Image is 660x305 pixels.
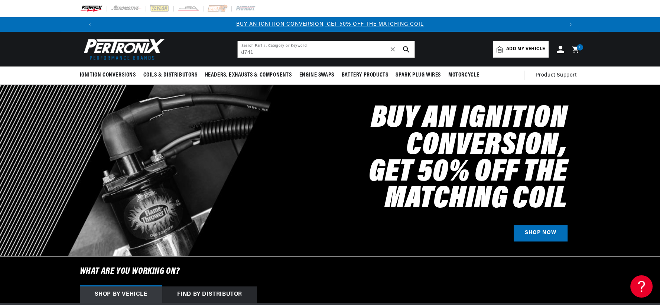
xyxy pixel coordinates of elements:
[563,17,578,32] button: Translation missing: en.sections.announcements.next_announcement
[579,44,581,51] span: 1
[398,41,414,58] button: search button
[396,71,441,79] span: Spark Plug Wires
[493,41,548,58] a: Add my vehicle
[338,66,392,84] summary: Battery Products
[97,20,563,29] div: Announcement
[61,257,599,286] h6: What are you working on?
[162,286,257,303] div: Find by Distributor
[80,71,136,79] span: Ignition Conversions
[201,66,296,84] summary: Headers, Exhausts & Components
[205,71,292,79] span: Headers, Exhausts & Components
[238,41,414,58] input: Search Part #, Category or Keyword
[514,225,568,241] a: SHOP NOW
[97,20,563,29] div: 1 of 3
[445,66,483,84] summary: Motorcycle
[448,71,479,79] span: Motorcycle
[536,71,577,80] span: Product Support
[506,46,545,53] span: Add my vehicle
[82,17,97,32] button: Translation missing: en.sections.announcements.previous_announcement
[143,71,198,79] span: Coils & Distributors
[392,66,445,84] summary: Spark Plug Wires
[236,22,424,27] a: BUY AN IGNITION CONVERSION, GET 50% OFF THE MATCHING COIL
[80,286,162,303] div: Shop by vehicle
[80,36,165,62] img: Pertronix
[342,71,388,79] span: Battery Products
[80,66,140,84] summary: Ignition Conversions
[250,106,568,213] h2: Buy an Ignition Conversion, Get 50% off the Matching Coil
[140,66,201,84] summary: Coils & Distributors
[299,71,334,79] span: Engine Swaps
[296,66,338,84] summary: Engine Swaps
[61,17,599,32] slideshow-component: Translation missing: en.sections.announcements.announcement_bar
[536,66,581,84] summary: Product Support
